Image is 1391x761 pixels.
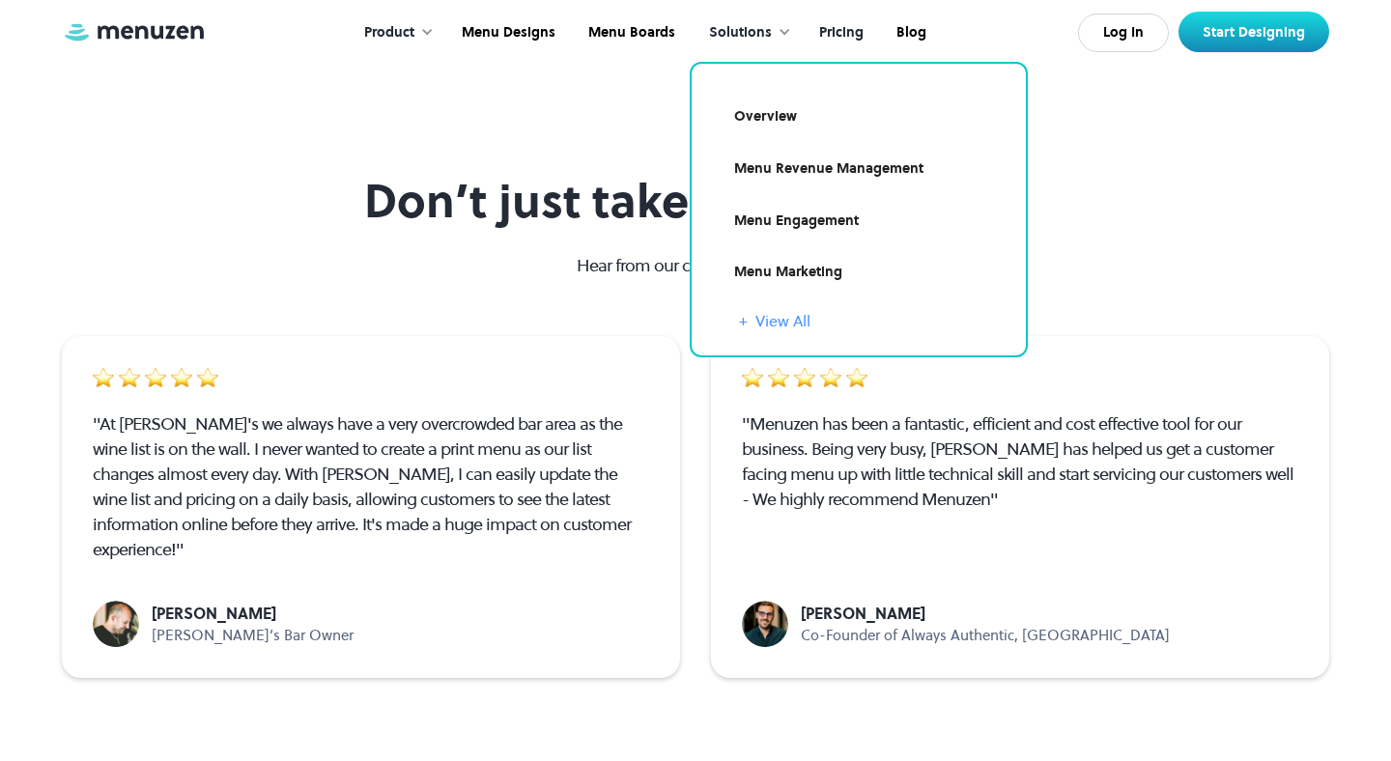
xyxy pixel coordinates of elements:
a: Menu Designs [443,3,570,63]
div: Solutions [690,3,801,63]
p: Hear from our customers directly. [325,252,1066,278]
a: Pricing [801,3,878,63]
a: Log In [1078,14,1169,52]
p: [PERSON_NAME] [801,603,1170,624]
div: Solutions [709,22,772,43]
a: Menu Revenue Management [715,147,1003,191]
nav: Solutions [690,62,1028,357]
a: Blog [878,3,941,63]
div: "Menuzen has been a fantastic, efficient and cost effective tool for our business. Being very bus... [742,411,1298,512]
div: Product [345,3,443,63]
p: [PERSON_NAME] [152,603,354,624]
p: Co-Founder of Always Authentic, [GEOGRAPHIC_DATA] [801,624,1170,646]
h2: Don’t just take our word for it. [325,174,1066,229]
a: Menu Boards [570,3,690,63]
a: Menu Marketing [715,250,1003,295]
a: Overview [715,95,1003,139]
a: + View All [739,309,1003,332]
div: "At [PERSON_NAME]'s we always have a very overcrowded bar area as the wine list is on the wall. I... [93,411,649,562]
p: [PERSON_NAME]’s Bar Owner [152,624,354,646]
div: Product [364,22,414,43]
a: Start Designing [1178,12,1329,52]
a: Menu Engagement [715,199,1003,243]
